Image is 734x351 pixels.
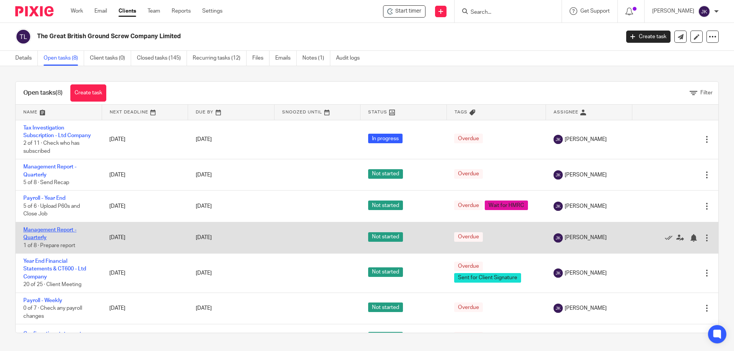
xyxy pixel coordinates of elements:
[23,259,86,280] a: Year End Financial Statements & CT600 - Ltd Company
[37,32,499,40] h2: The Great British Ground Screw Company Limited
[23,298,62,303] a: Payroll - Weekly
[368,110,387,114] span: Status
[665,234,676,241] a: Mark as done
[94,7,107,15] a: Email
[148,7,160,15] a: Team
[554,170,563,180] img: svg%3E
[102,222,188,253] td: [DATE]
[12,12,18,18] img: logo_orange.svg
[454,201,483,210] span: Overdue
[23,331,81,336] a: Confirmation statement
[102,293,188,324] td: [DATE]
[23,164,76,177] a: Management Report - Quarterly
[565,171,607,179] span: [PERSON_NAME]
[23,125,91,138] a: Tax Investigation Subscription - Ltd Company
[368,267,403,277] span: Not started
[20,20,84,26] div: Domain: [DOMAIN_NAME]
[196,204,212,209] span: [DATE]
[12,20,18,26] img: website_grey.svg
[23,282,81,287] span: 20 of 25 · Client Meeting
[275,51,297,66] a: Emails
[102,191,188,222] td: [DATE]
[454,273,521,283] span: Sent for Client Signature
[102,120,188,159] td: [DATE]
[554,233,563,243] img: svg%3E
[15,6,54,16] img: Pixie
[23,227,76,240] a: Management Report - Quarterly
[455,110,468,114] span: Tags
[454,232,483,242] span: Overdue
[44,51,84,66] a: Open tasks (8)
[454,262,483,271] span: Overdue
[172,7,191,15] a: Reports
[196,306,212,311] span: [DATE]
[252,51,270,66] a: Files
[196,172,212,178] span: [DATE]
[282,110,322,114] span: Snoozed Until
[336,51,365,66] a: Audit logs
[383,5,425,18] div: The Great British Ground Screw Company Limited
[21,44,27,50] img: tab_domain_overview_orange.svg
[102,254,188,293] td: [DATE]
[700,90,713,95] span: Filter
[554,304,563,313] img: svg%3E
[565,136,607,143] span: [PERSON_NAME]
[485,201,528,210] span: Wait for HMRC
[554,269,563,278] img: svg%3E
[23,180,69,185] span: 5 of 8 · Send Recap
[368,201,403,210] span: Not started
[102,159,188,191] td: [DATE]
[55,90,63,96] span: (8)
[29,45,68,50] div: Domain Overview
[652,7,694,15] p: [PERSON_NAME]
[626,31,671,43] a: Create task
[90,51,131,66] a: Client tasks (0)
[23,89,63,97] h1: Open tasks
[368,169,403,179] span: Not started
[23,306,82,319] span: 0 of 7 · Check any payroll changes
[698,5,710,18] img: svg%3E
[196,270,212,276] span: [DATE]
[84,45,129,50] div: Keywords by Traffic
[554,202,563,211] img: svg%3E
[15,51,38,66] a: Details
[71,7,83,15] a: Work
[368,134,403,143] span: In progress
[368,302,403,312] span: Not started
[565,304,607,312] span: [PERSON_NAME]
[554,135,563,144] img: svg%3E
[70,84,106,102] a: Create task
[15,29,31,45] img: svg%3E
[137,51,187,66] a: Closed tasks (145)
[23,243,75,248] span: 1 of 8 · Prepare report
[565,202,607,210] span: [PERSON_NAME]
[565,234,607,241] span: [PERSON_NAME]
[368,332,403,341] span: Not started
[119,7,136,15] a: Clients
[368,232,403,242] span: Not started
[23,204,80,217] span: 5 of 6 · Upload P60s and Close Job
[454,332,483,341] span: Overdue
[23,196,65,201] a: Payroll - Year End
[193,51,247,66] a: Recurring tasks (12)
[196,137,212,142] span: [DATE]
[76,44,82,50] img: tab_keywords_by_traffic_grey.svg
[395,7,421,15] span: Start timer
[302,51,330,66] a: Notes (1)
[21,12,37,18] div: v 4.0.25
[580,8,610,14] span: Get Support
[565,269,607,277] span: [PERSON_NAME]
[23,141,80,154] span: 2 of 11 · Check who has subscribed
[454,302,483,312] span: Overdue
[202,7,222,15] a: Settings
[454,169,483,179] span: Overdue
[470,9,539,16] input: Search
[454,134,483,143] span: Overdue
[196,235,212,240] span: [DATE]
